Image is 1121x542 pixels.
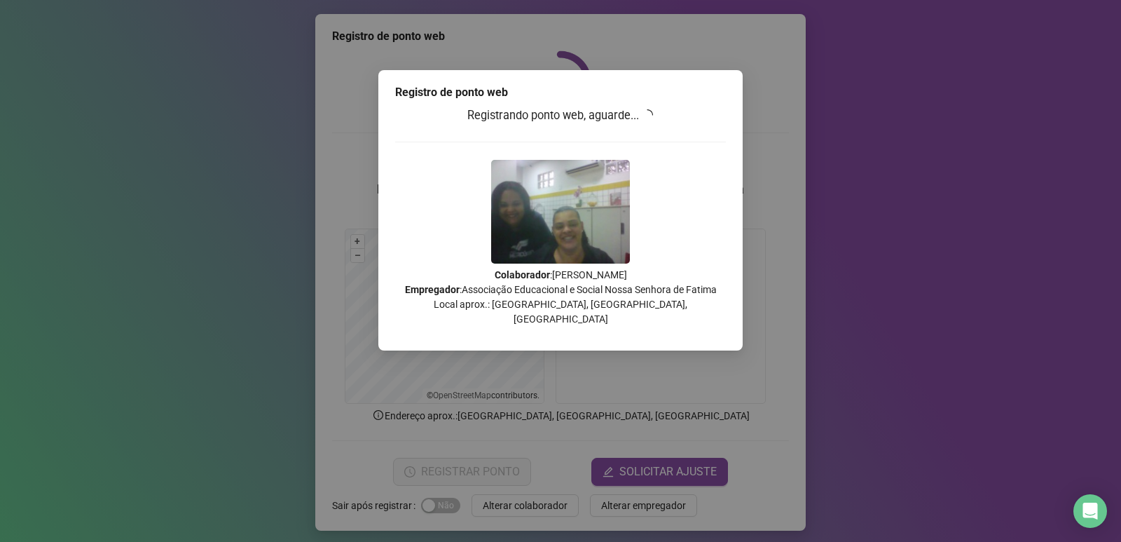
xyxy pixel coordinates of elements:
[642,109,654,121] span: loading
[495,269,550,280] strong: Colaborador
[395,107,726,125] h3: Registrando ponto web, aguarde...
[491,160,630,264] img: 9k=
[405,284,460,295] strong: Empregador
[395,84,726,101] div: Registro de ponto web
[1073,494,1107,528] div: Open Intercom Messenger
[395,268,726,327] p: : [PERSON_NAME] : Associação Educacional e Social Nossa Senhora de Fatima Local aprox.: [GEOGRAPH...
